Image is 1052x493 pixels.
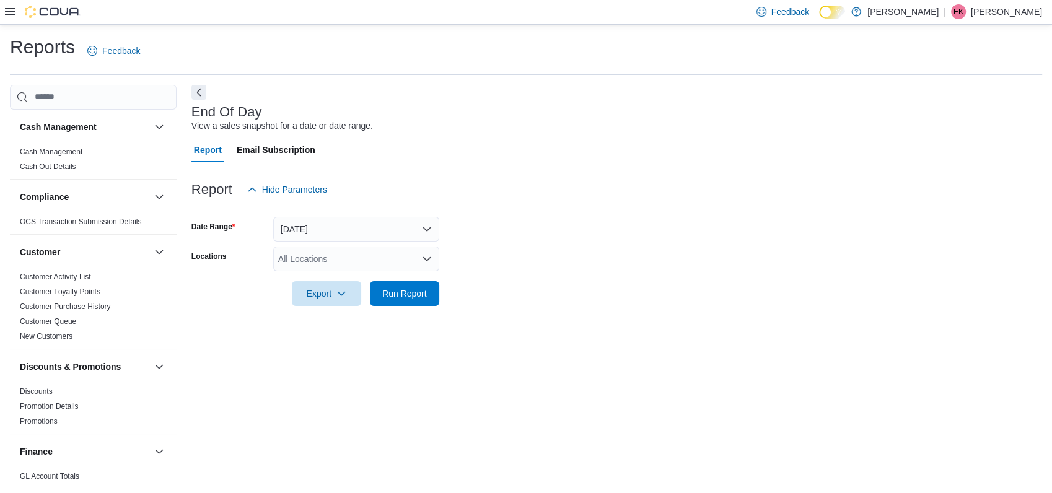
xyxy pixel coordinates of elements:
[20,332,72,341] a: New Customers
[971,4,1042,19] p: [PERSON_NAME]
[152,120,167,134] button: Cash Management
[20,272,91,282] span: Customer Activity List
[191,85,206,100] button: Next
[771,6,809,18] span: Feedback
[819,6,845,19] input: Dark Mode
[20,386,53,396] span: Discounts
[191,120,373,133] div: View a sales snapshot for a date or date range.
[152,444,167,459] button: Finance
[82,38,145,63] a: Feedback
[20,302,111,312] span: Customer Purchase History
[20,217,142,226] a: OCS Transaction Submission Details
[20,416,58,426] span: Promotions
[20,246,60,258] h3: Customer
[20,417,58,425] a: Promotions
[867,4,939,19] p: [PERSON_NAME]
[20,121,149,133] button: Cash Management
[10,269,177,349] div: Customer
[20,162,76,171] a: Cash Out Details
[191,251,227,261] label: Locations
[370,281,439,306] button: Run Report
[20,360,149,373] button: Discounts & Promotions
[262,183,327,196] span: Hide Parameters
[20,387,53,396] a: Discounts
[191,105,262,120] h3: End Of Day
[10,35,75,59] h1: Reports
[20,445,149,458] button: Finance
[20,316,76,326] span: Customer Queue
[20,317,76,326] a: Customer Queue
[20,191,69,203] h3: Compliance
[194,137,222,162] span: Report
[237,137,315,162] span: Email Subscription
[951,4,966,19] div: Emily Korody
[10,214,177,234] div: Compliance
[191,182,232,197] h3: Report
[10,384,177,434] div: Discounts & Promotions
[10,144,177,179] div: Cash Management
[20,246,149,258] button: Customer
[20,302,111,311] a: Customer Purchase History
[20,402,79,411] a: Promotion Details
[20,121,97,133] h3: Cash Management
[242,177,332,202] button: Hide Parameters
[20,147,82,156] a: Cash Management
[20,401,79,411] span: Promotion Details
[102,45,140,57] span: Feedback
[299,281,354,306] span: Export
[20,217,142,227] span: OCS Transaction Submission Details
[20,162,76,172] span: Cash Out Details
[152,190,167,204] button: Compliance
[152,245,167,260] button: Customer
[944,4,946,19] p: |
[20,471,79,481] span: GL Account Totals
[20,273,91,281] a: Customer Activity List
[152,359,167,374] button: Discounts & Promotions
[292,281,361,306] button: Export
[382,287,427,300] span: Run Report
[191,222,235,232] label: Date Range
[20,147,82,157] span: Cash Management
[20,360,121,373] h3: Discounts & Promotions
[422,254,432,264] button: Open list of options
[20,287,100,297] span: Customer Loyalty Points
[25,6,81,18] img: Cova
[20,191,149,203] button: Compliance
[273,217,439,242] button: [DATE]
[953,4,963,19] span: EK
[20,472,79,481] a: GL Account Totals
[20,287,100,296] a: Customer Loyalty Points
[20,445,53,458] h3: Finance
